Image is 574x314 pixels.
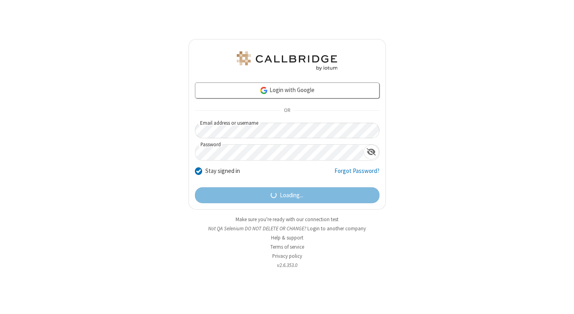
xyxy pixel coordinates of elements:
[259,86,268,95] img: google-icon.png
[236,216,338,223] a: Make sure you're ready with our connection test
[189,261,386,269] li: v2.6.353.0
[205,167,240,176] label: Stay signed in
[280,191,303,200] span: Loading...
[554,293,568,308] iframe: Chat
[272,253,302,259] a: Privacy policy
[307,225,366,232] button: Login to another company
[334,167,379,182] a: Forgot Password?
[271,234,303,241] a: Help & support
[281,105,293,116] span: OR
[195,123,379,138] input: Email address or username
[195,145,364,160] input: Password
[364,145,379,159] div: Show password
[195,187,379,203] button: Loading...
[189,225,386,232] li: Not QA Selenium DO NOT DELETE OR CHANGE?
[195,82,379,98] a: Login with Google
[270,243,304,250] a: Terms of service
[235,51,339,71] img: QA Selenium DO NOT DELETE OR CHANGE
